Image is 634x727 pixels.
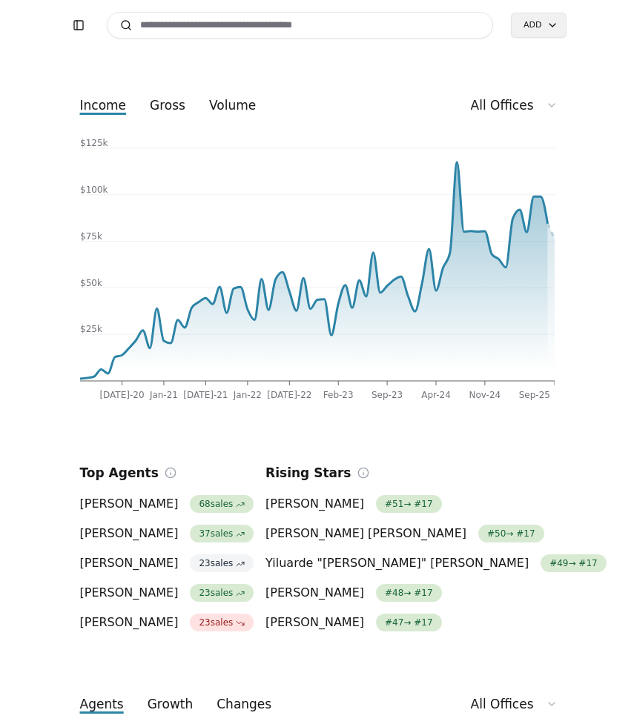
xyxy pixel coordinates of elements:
tspan: Sep-23 [372,390,403,400]
tspan: Sep-25 [518,390,549,400]
tspan: Jan-21 [148,390,177,400]
button: gross [138,92,197,119]
button: volume [197,92,268,119]
h2: Top Agents [80,462,159,483]
span: [PERSON_NAME] [80,614,179,631]
button: agents [68,691,136,717]
tspan: Feb-23 [323,390,353,400]
button: income [68,92,139,119]
span: Yiluarde "[PERSON_NAME]" [PERSON_NAME] [265,554,529,572]
button: growth [136,691,205,717]
tspan: $75k [80,231,102,242]
span: 37 sales [190,525,254,542]
tspan: $50k [80,278,102,288]
span: [PERSON_NAME] [80,554,179,572]
span: # 50 → # 17 [478,525,544,542]
span: [PERSON_NAME] [265,614,364,631]
span: 23 sales [190,554,254,572]
span: 23 sales [190,614,254,631]
span: [PERSON_NAME] [80,495,179,513]
span: # 51 → # 17 [376,495,442,513]
tspan: [DATE]-22 [267,390,311,400]
span: [PERSON_NAME] [PERSON_NAME] [265,525,466,542]
span: # 47 → # 17 [376,614,442,631]
span: [PERSON_NAME] [265,584,364,602]
tspan: [DATE]-21 [183,390,228,400]
tspan: $125k [80,138,108,148]
span: 23 sales [190,584,254,602]
tspan: [DATE]-20 [99,390,144,400]
span: [PERSON_NAME] [80,584,179,602]
tspan: Nov-24 [469,390,501,400]
span: # 48 → # 17 [376,584,442,602]
span: [PERSON_NAME] [265,495,364,513]
span: # 49 → # 17 [541,554,607,572]
h2: Rising Stars [265,462,351,483]
button: changes [205,691,283,717]
span: [PERSON_NAME] [80,525,179,542]
tspan: Jan-22 [232,390,261,400]
button: Add [511,13,566,38]
tspan: $100k [80,185,108,195]
tspan: Apr-24 [421,390,451,400]
span: 68 sales [190,495,254,513]
tspan: $25k [80,324,102,334]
